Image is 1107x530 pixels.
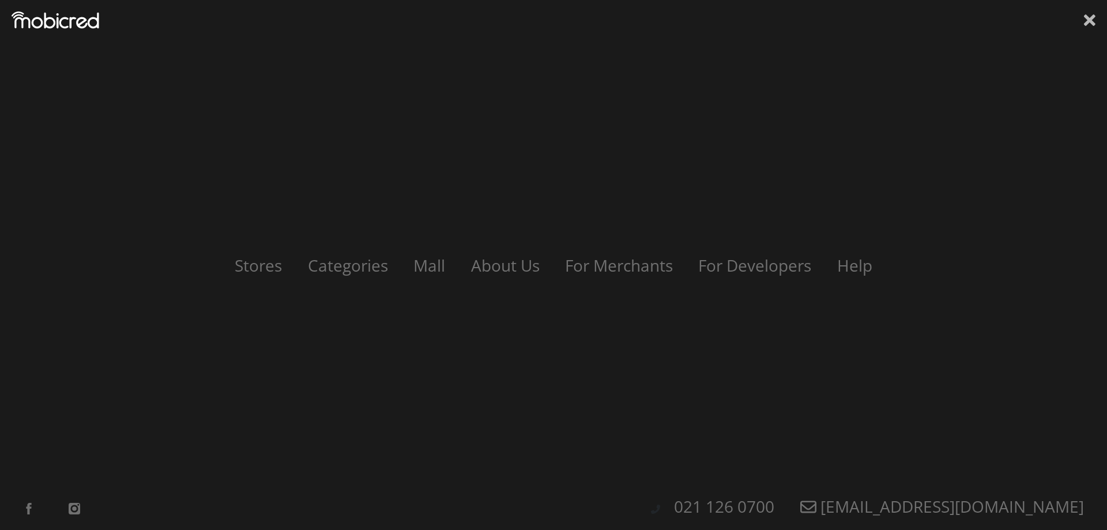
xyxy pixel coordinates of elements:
a: Help [826,254,884,276]
a: For Merchants [553,254,684,276]
a: 021 126 0700 [663,495,786,517]
a: About Us [460,254,551,276]
a: Mall [402,254,457,276]
img: Mobicred [12,12,99,29]
a: [EMAIL_ADDRESS][DOMAIN_NAME] [789,495,1095,517]
a: Stores [223,254,293,276]
a: For Developers [687,254,823,276]
a: Categories [296,254,400,276]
